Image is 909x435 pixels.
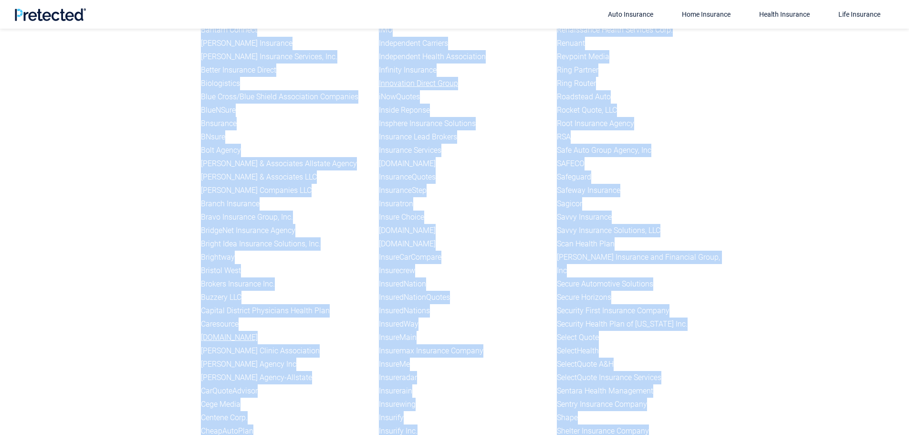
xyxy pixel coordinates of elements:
[201,304,371,318] li: Capital District Physicians Health Plan
[201,211,371,224] li: Bravo Insurance Group, Inc.
[379,318,549,331] li: InsuredWay
[201,264,371,277] li: Bristol West
[201,37,371,50] li: [PERSON_NAME] Insurance
[379,344,549,358] li: Insuremax Insurance Company
[201,411,371,424] li: Centene Corp.
[557,64,727,77] li: Ring Partner
[201,144,371,157] li: Bolt Agency
[379,251,549,264] li: InsureCarCompare
[557,184,727,197] li: Safeway Insurance
[201,318,371,331] li: Caresource
[557,277,727,291] li: Secure Automotive Solutions
[201,344,371,358] li: [PERSON_NAME] Clinic Association
[557,237,727,251] li: Scan Health Plan
[201,117,371,130] li: Bnsurance
[557,331,727,344] li: Select Quote
[557,224,727,237] li: Savvy Insurance Solutions, LLC
[557,37,727,50] li: Renuant
[557,384,727,398] li: Sentara Health Management
[201,384,371,398] li: CarQuoteAdvisor
[201,224,371,237] li: BridgeNet Insurance Agency
[14,8,86,21] img: Pretected Logo
[379,224,549,237] li: [DOMAIN_NAME]
[201,277,371,291] li: Brokers Insurance Inc.
[379,304,549,318] li: InsuredNations
[379,197,549,211] li: Insuratron
[379,358,549,371] li: InsureMe
[201,291,371,304] li: Buzzery LLC
[201,170,371,184] li: [PERSON_NAME] & Associates LLC
[201,130,371,144] li: BNsure
[201,50,371,64] li: [PERSON_NAME] Insurance Services, Inc.
[557,358,727,371] li: SelectQuote A&H
[201,333,258,342] a: [DOMAIN_NAME]
[201,197,371,211] li: Branch Insurance
[201,157,371,170] li: [PERSON_NAME] & Associates Allstate Agency
[201,251,371,264] li: Brightway
[557,251,727,277] li: [PERSON_NAME] Insurance and Financial Group, Inc
[557,304,727,318] li: Security First Insurance Company
[379,211,549,224] li: Insure Choice
[557,50,727,64] li: Revpoint Media
[379,37,549,50] li: Independent Carriers
[201,23,371,37] li: Bantam Connect
[379,64,549,77] li: Infinity Insurance
[557,211,727,224] li: Savvy Insurance
[379,23,549,37] li: IMO
[557,77,727,90] li: Ring Router
[557,398,727,411] li: Sentry Insurance Company
[201,398,371,411] li: Cege Media
[379,291,549,304] li: InsuredNationQuotes
[379,104,549,117] li: Inside Reponse
[201,64,371,77] li: Better Insurance Direct
[557,23,727,37] li: Renaissance Health Services Corp.
[557,411,727,424] li: Shape
[557,117,727,130] li: Root Insurance Agency
[379,50,549,64] li: Independent Health Association
[379,371,549,384] li: Insureradar
[557,371,727,384] li: SelectQuote Insurance Services
[379,277,549,291] li: InsuredNation
[557,197,727,211] li: Sagicor
[201,77,371,90] li: Biologistics
[379,184,549,197] li: InsuranceStep
[557,170,727,184] li: Safeguard
[201,371,371,384] li: [PERSON_NAME] Agency-Allstate
[379,117,549,130] li: Insphere Insurance Solutions
[201,237,371,251] li: Bright Idea Insurance Solutions, Inc.
[379,79,458,88] a: Innovation Direct Group
[379,331,549,344] li: InsureMain
[557,130,727,144] li: RSA
[201,104,371,117] li: BlueNSure
[201,358,371,371] li: [PERSON_NAME] Agency Inc
[201,90,371,104] li: Blue Cross/Blue Shield Association Companies
[557,291,727,304] li: Secure Horizons
[379,157,549,170] li: [DOMAIN_NAME]
[557,318,727,331] li: Security Health Plan of [US_STATE] Inc.
[379,398,549,411] li: Insurewing
[379,384,549,398] li: Insurerain
[379,411,549,424] li: Insurify
[379,237,549,251] li: [DOMAIN_NAME]
[557,157,727,170] li: SAFECO
[557,344,727,358] li: SelectHealth
[557,144,727,157] li: Safe Auto Group Agency, Inc
[379,144,549,157] li: Insurance Services
[557,104,727,117] li: Rocket Quote, LLC
[201,184,371,197] li: [PERSON_NAME] Companies LLC
[379,170,549,184] li: InsuranceQuotes
[379,90,549,104] li: iNowQuotes
[379,130,549,144] li: Insurance Lead Brokers
[379,264,549,277] li: Insurecrew
[557,90,727,104] li: Roadstead Auto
